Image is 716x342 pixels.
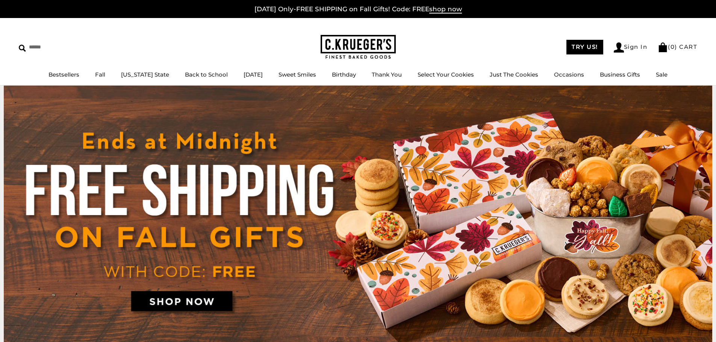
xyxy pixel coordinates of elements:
[658,42,668,52] img: Bag
[490,71,538,78] a: Just The Cookies
[19,41,108,53] input: Search
[19,45,26,52] img: Search
[554,71,584,78] a: Occasions
[48,71,79,78] a: Bestsellers
[95,71,105,78] a: Fall
[418,71,474,78] a: Select Your Cookies
[372,71,402,78] a: Thank You
[566,40,603,54] a: TRY US!
[656,71,668,78] a: Sale
[121,71,169,78] a: [US_STATE] State
[332,71,356,78] a: Birthday
[658,43,697,50] a: (0) CART
[321,35,396,59] img: C.KRUEGER'S
[185,71,228,78] a: Back to School
[429,5,462,14] span: shop now
[671,43,675,50] span: 0
[614,42,648,53] a: Sign In
[244,71,263,78] a: [DATE]
[254,5,462,14] a: [DATE] Only-FREE SHIPPING on Fall Gifts! Code: FREEshop now
[600,71,640,78] a: Business Gifts
[614,42,624,53] img: Account
[279,71,316,78] a: Sweet Smiles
